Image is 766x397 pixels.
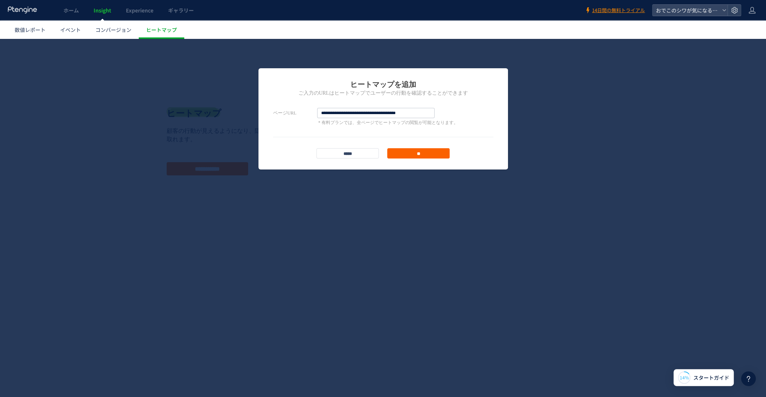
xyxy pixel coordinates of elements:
p: ＊有料プランでは、全ページでヒートマップの閲覧が可能となります。 [317,81,458,87]
span: ヒートマップ [146,26,177,33]
label: ページURL [273,69,317,79]
span: おでこのシワが気になる人へ【医薬部外品クリーム】とは [654,5,719,16]
span: 14日間の無料トライアル [592,7,645,14]
h2: ご入力のURLはヒートマップでユーザーの行動を確認することができます [273,51,493,58]
span: 数値レポート [15,26,46,33]
span: Experience [126,7,153,14]
span: ギャラリー [168,7,194,14]
span: ホーム [63,7,79,14]
span: イベント [60,26,81,33]
span: Insight [94,7,111,14]
span: コンバージョン [95,26,131,33]
h1: ヒートマップを追加 [273,40,493,51]
span: スタートガイド [693,374,729,382]
a: 14日間の無料トライアル [585,7,645,14]
span: 14% [680,374,689,380]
